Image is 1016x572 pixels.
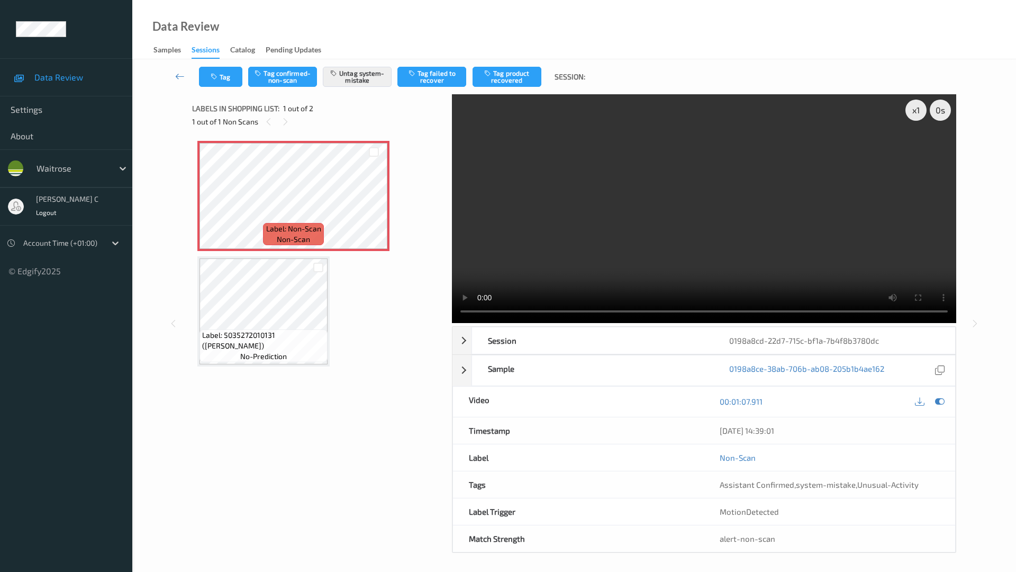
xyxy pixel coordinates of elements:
[555,71,585,82] span: Session:
[153,43,192,58] a: Samples
[397,67,466,87] button: Tag failed to recover
[453,417,704,444] div: Timestamp
[453,444,704,471] div: Label
[230,44,255,58] div: Catalog
[472,355,714,386] div: Sample
[452,327,956,354] div: Session0198a8cd-22d7-715c-bf1a-7b4f8b3780dc
[796,480,856,489] span: system-mistake
[857,480,919,489] span: Unusual-Activity
[720,533,939,544] div: alert-non-scan
[473,67,541,87] button: Tag product recovered
[277,234,310,245] span: non-scan
[930,100,951,121] div: 0 s
[453,498,704,525] div: Label Trigger
[452,355,956,386] div: Sample0198a8ce-38ab-706b-ab08-205b1b4ae162
[266,224,321,234] span: Label: Non-Scan
[202,330,325,351] span: Label: 5035272010131 ([PERSON_NAME])
[266,44,321,58] div: Pending Updates
[153,44,181,58] div: Samples
[905,100,927,121] div: x 1
[453,387,704,417] div: Video
[248,67,317,87] button: Tag confirmed-non-scan
[192,115,444,128] div: 1 out of 1 Non Scans
[199,67,242,87] button: Tag
[192,44,220,59] div: Sessions
[720,425,939,436] div: [DATE] 14:39:01
[713,327,955,354] div: 0198a8cd-22d7-715c-bf1a-7b4f8b3780dc
[152,21,219,32] div: Data Review
[192,43,230,59] a: Sessions
[729,363,884,378] a: 0198a8ce-38ab-706b-ab08-205b1b4ae162
[283,103,313,114] span: 1 out of 2
[323,67,392,87] button: Untag system-mistake
[720,480,919,489] span: , ,
[453,525,704,552] div: Match Strength
[192,103,279,114] span: Labels in shopping list:
[472,327,714,354] div: Session
[240,351,287,362] span: no-prediction
[453,471,704,498] div: Tags
[266,43,332,58] a: Pending Updates
[704,498,955,525] div: MotionDetected
[720,396,763,407] a: 00:01:07.911
[720,452,756,463] a: Non-Scan
[720,480,794,489] span: Assistant Confirmed
[230,43,266,58] a: Catalog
